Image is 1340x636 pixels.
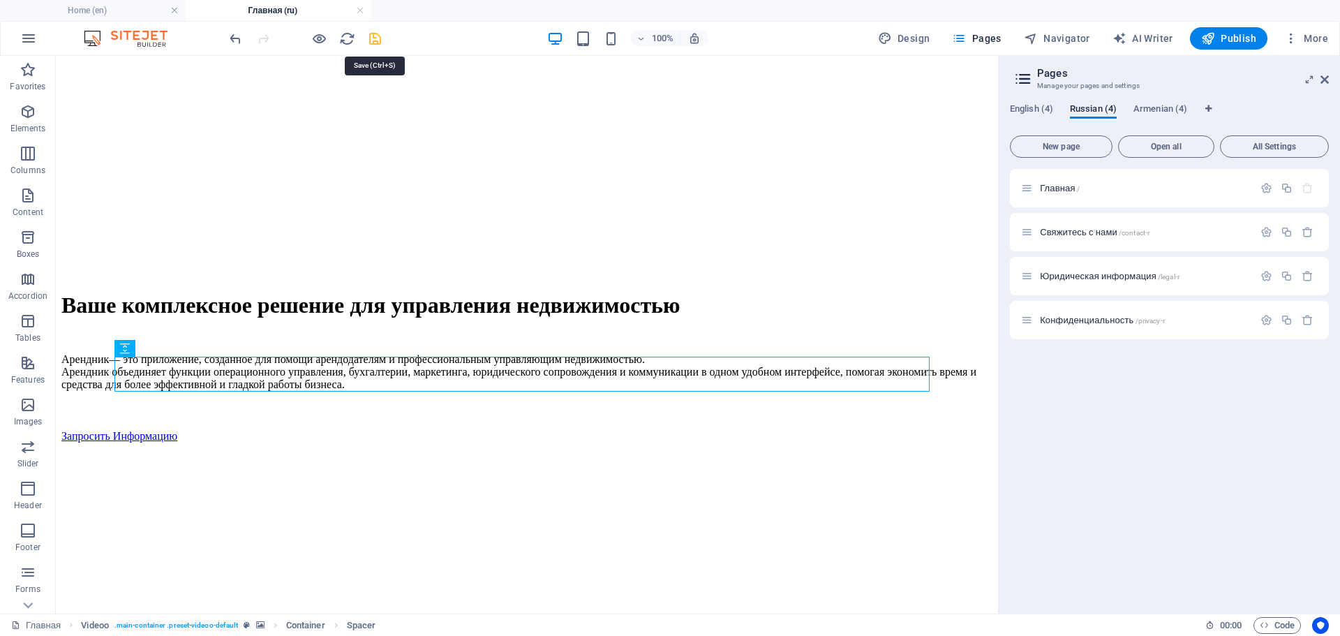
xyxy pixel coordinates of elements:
[10,123,46,134] p: Elements
[631,30,680,47] button: 100%
[15,584,40,595] p: Forms
[1036,316,1253,325] div: Конфиденциальность/privacy-r
[347,617,376,634] span: Click to select. Double-click to edit
[8,290,47,302] p: Accordion
[1040,183,1080,193] span: Главная
[1037,67,1329,80] h2: Pages
[1036,272,1253,281] div: Юридическая информация/legal-r
[688,32,701,45] i: On resize automatically adjust zoom level to fit chosen device.
[366,30,383,47] button: save
[1302,314,1313,326] div: Remove
[1260,617,1295,634] span: Code
[256,621,265,629] i: This element contains a background
[652,30,674,47] h6: 100%
[1107,27,1179,50] button: AI Writer
[1260,314,1272,326] div: Settings
[872,27,936,50] div: Design (Ctrl+Alt+Y)
[11,374,45,385] p: Features
[14,416,43,427] p: Images
[1220,135,1329,158] button: All Settings
[17,249,40,260] p: Boxes
[1010,135,1112,158] button: New page
[1037,80,1301,92] h3: Manage your pages and settings
[1201,31,1256,45] span: Publish
[1226,142,1323,151] span: All Settings
[114,617,239,634] span: . main-container .preset-videoo-default
[1260,226,1272,238] div: Settings
[1119,229,1149,237] span: /contact-r
[1230,620,1232,630] span: :
[1040,315,1165,325] span: Click to open page
[1302,270,1313,282] div: Remove
[1279,27,1334,50] button: More
[227,30,244,47] button: undo
[286,617,325,634] span: Click to select. Double-click to edit
[14,500,42,511] p: Header
[1070,101,1117,120] span: Russian (4)
[1018,27,1096,50] button: Navigator
[1302,226,1313,238] div: Remove
[13,207,43,218] p: Content
[1312,617,1329,634] button: Usercentrics
[228,31,244,47] i: Undo: Edit headline (Ctrl+Z)
[81,617,375,634] nav: breadcrumb
[15,542,40,553] p: Footer
[1253,617,1301,634] button: Code
[1220,617,1242,634] span: 00 00
[1158,273,1179,281] span: /legal-r
[1036,184,1253,193] div: Главная/
[10,81,45,92] p: Favorites
[15,332,40,343] p: Tables
[80,30,185,47] img: Editor Logo
[1281,226,1293,238] div: Duplicate
[1077,185,1080,193] span: /
[1118,135,1214,158] button: Open all
[1024,31,1090,45] span: Navigator
[1260,182,1272,194] div: Settings
[1010,101,1053,120] span: English (4)
[1040,227,1149,237] span: Свяжитесь с нами
[1281,182,1293,194] div: Duplicate
[1260,270,1272,282] div: Settings
[1016,142,1106,151] span: New page
[1302,182,1313,194] div: The startpage cannot be deleted
[1190,27,1267,50] button: Publish
[81,617,109,634] span: Click to select. Double-click to edit
[1284,31,1328,45] span: More
[1010,103,1329,130] div: Language Tabs
[1281,314,1293,326] div: Duplicate
[11,617,61,634] a: Click to cancel selection. Double-click to open Pages
[872,27,936,50] button: Design
[10,165,45,176] p: Columns
[1112,31,1173,45] span: AI Writer
[17,458,39,469] p: Slider
[1281,270,1293,282] div: Duplicate
[311,30,327,47] button: Click here to leave preview mode and continue editing
[1124,142,1208,151] span: Open all
[1036,228,1253,237] div: Свяжитесь с нами/contact-r
[338,30,355,47] button: reload
[339,31,355,47] i: Reload page
[878,31,930,45] span: Design
[1133,101,1187,120] span: Armenian (4)
[186,3,371,18] h4: Главная (ru)
[946,27,1006,50] button: Pages
[244,621,250,629] i: This element is a customizable preset
[952,31,1001,45] span: Pages
[1136,317,1165,325] span: /privacy-r
[1040,271,1179,281] span: Click to open page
